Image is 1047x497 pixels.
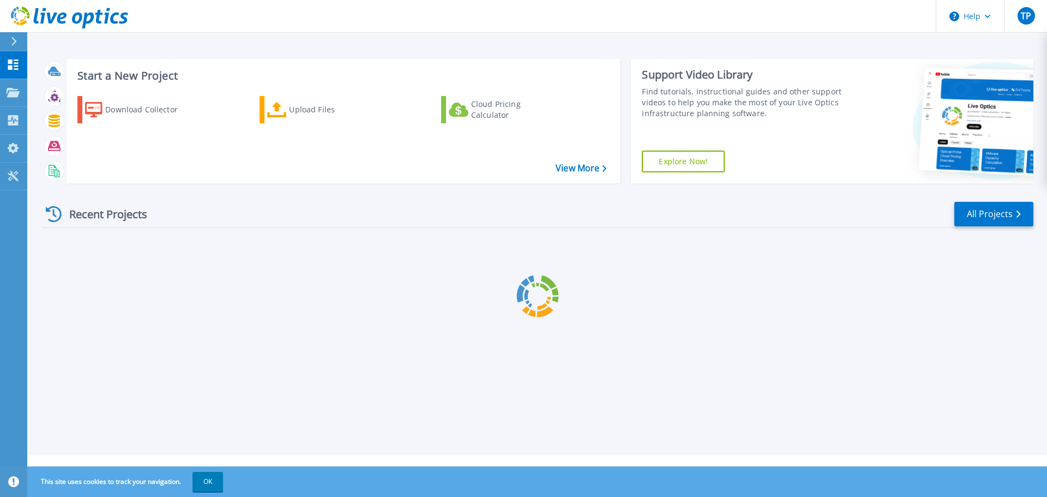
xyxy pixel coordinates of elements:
div: Recent Projects [42,201,162,227]
a: Upload Files [260,96,381,123]
span: This site uses cookies to track your navigation. [30,472,223,492]
div: Download Collector [105,99,192,121]
a: Cloud Pricing Calculator [441,96,563,123]
h3: Start a New Project [77,70,606,82]
div: Upload Files [289,99,376,121]
div: Cloud Pricing Calculator [471,99,558,121]
div: Support Video Library [642,68,847,82]
button: OK [192,472,223,492]
a: Download Collector [77,96,199,123]
a: View More [556,163,606,173]
a: Explore Now! [642,151,725,172]
div: Find tutorials, instructional guides and other support videos to help you make the most of your L... [642,86,847,119]
a: All Projects [954,202,1033,226]
span: TP [1021,11,1031,20]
